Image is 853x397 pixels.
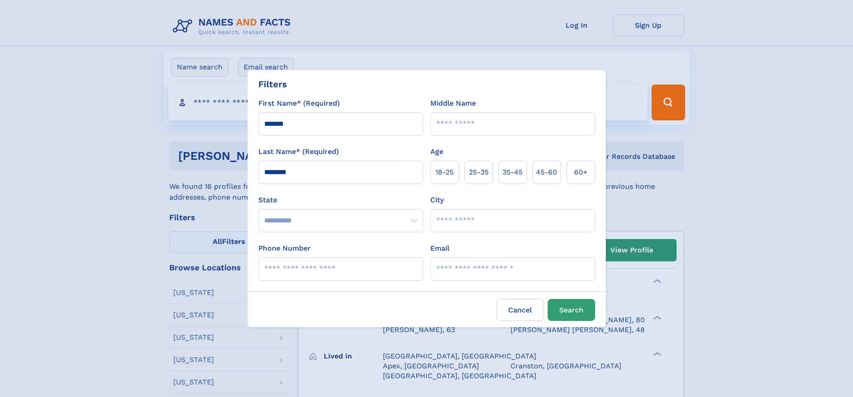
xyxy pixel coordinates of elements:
span: 35‑45 [502,167,523,178]
label: Cancel [497,299,544,321]
div: Filters [258,77,287,91]
label: Email [430,243,450,254]
span: 25‑35 [469,167,489,178]
span: 45‑60 [536,167,557,178]
label: Age [430,146,443,157]
label: Last Name* (Required) [258,146,339,157]
span: 18‑25 [435,167,454,178]
label: Phone Number [258,243,311,254]
label: State [258,195,423,205]
label: City [430,195,444,205]
label: Middle Name [430,98,476,109]
button: Search [548,299,595,321]
span: 60+ [574,167,587,178]
label: First Name* (Required) [258,98,340,109]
